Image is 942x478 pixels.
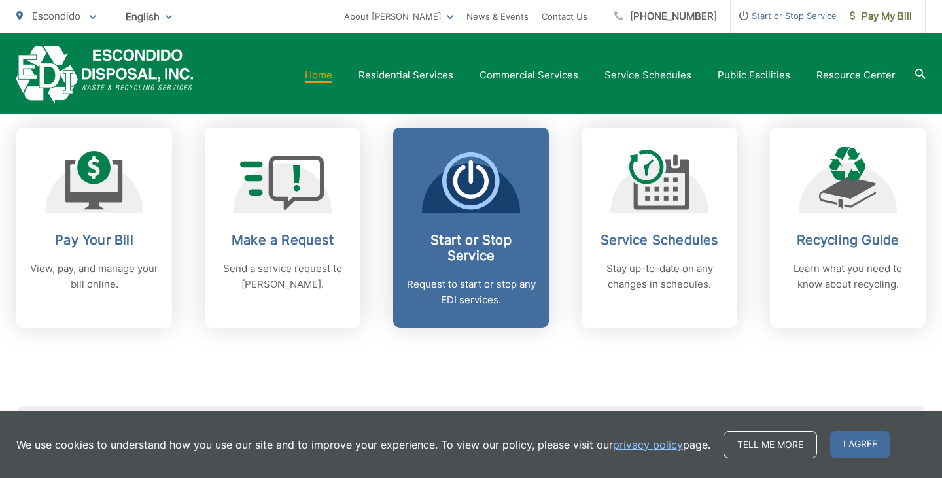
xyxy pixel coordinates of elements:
h2: Service Schedules [595,232,724,248]
a: News & Events [466,9,529,24]
p: Request to start or stop any EDI services. [406,277,536,308]
h2: Make a Request [218,232,347,248]
p: Stay up-to-date on any changes in schedules. [595,261,724,292]
a: Service Schedules Stay up-to-date on any changes in schedules. [582,128,737,328]
a: Home [305,67,332,83]
span: Escondido [32,10,80,22]
a: Make a Request Send a service request to [PERSON_NAME]. [205,128,360,328]
h2: Pay Your Bill [29,232,159,248]
p: Send a service request to [PERSON_NAME]. [218,261,347,292]
a: Pay Your Bill View, pay, and manage your bill online. [16,128,172,328]
a: EDCD logo. Return to the homepage. [16,46,194,104]
a: privacy policy [613,437,683,452]
a: About [PERSON_NAME] [344,9,453,24]
h2: Start or Stop Service [406,232,536,264]
span: Pay My Bill [850,9,912,24]
a: Residential Services [358,67,453,83]
a: Commercial Services [480,67,578,83]
span: English [116,5,182,28]
a: Service Schedules [604,67,691,83]
a: Contact Us [542,9,587,24]
a: Resource Center [816,67,896,83]
p: We use cookies to understand how you use our site and to improve your experience. To view our pol... [16,437,710,452]
p: View, pay, and manage your bill online. [29,261,159,292]
a: Public Facilities [718,67,790,83]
